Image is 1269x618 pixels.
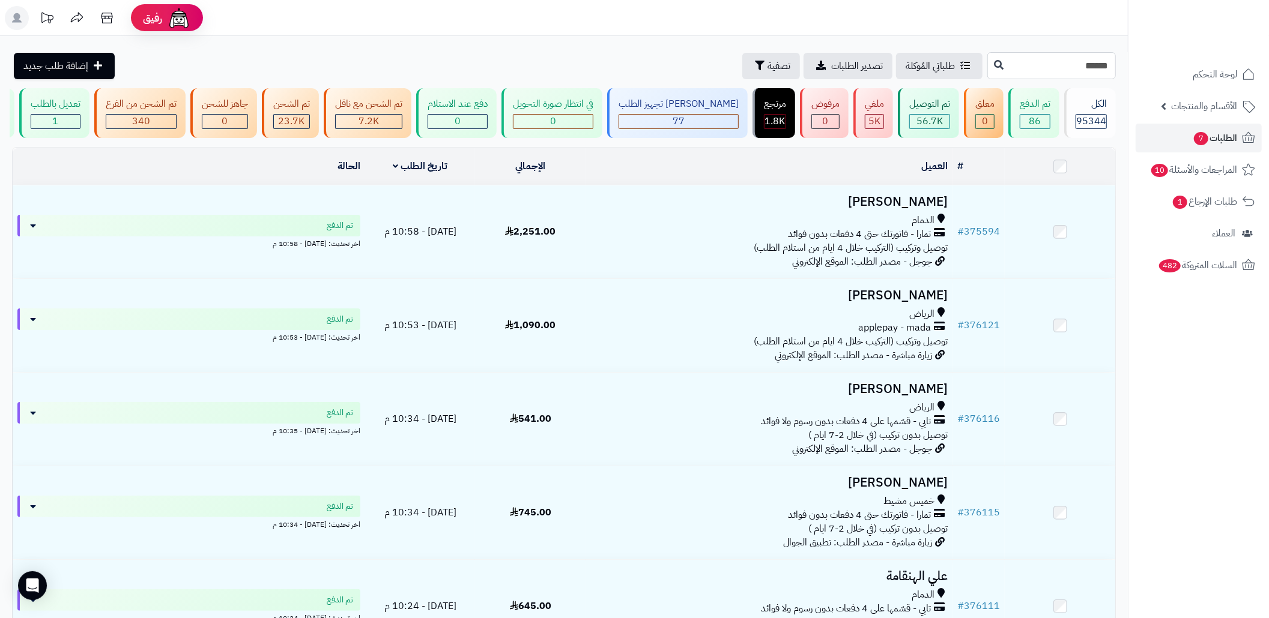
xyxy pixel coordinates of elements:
span: 340 [132,114,150,128]
span: توصيل بدون تركيب (في خلال 2-7 ايام ) [808,521,948,536]
span: 1 [53,114,59,128]
a: الطلبات7 [1136,124,1262,152]
div: 340 [106,115,176,128]
a: تصدير الطلبات [804,53,892,79]
span: # [957,318,964,332]
div: جاهز للشحن [202,97,248,111]
span: 0 [823,114,829,128]
div: مرتجع [764,97,786,111]
a: العميل [921,159,948,173]
span: 5K [868,114,880,128]
span: لوحة التحكم [1193,66,1237,83]
span: خميس مشيط [883,494,934,508]
div: 1 [31,115,80,128]
div: 7223 [336,115,402,128]
span: السلات المتروكة [1158,257,1237,274]
span: تمارا - فاتورتك حتى 4 دفعات بدون فوائد [788,508,931,522]
span: تم الدفع [327,500,353,512]
a: تم الشحن 23.7K [259,88,321,138]
span: تابي - قسّمها على 4 دفعات بدون رسوم ولا فوائد [761,415,931,428]
span: طلباتي المُوكلة [906,59,955,73]
span: تم الدفع [327,220,353,232]
span: 645.00 [510,599,551,613]
span: تابي - قسّمها على 4 دفعات بدون رسوم ولا فوائد [761,602,931,616]
div: مرفوض [811,97,840,111]
span: طلبات الإرجاع [1172,193,1237,210]
span: applepay - mada [858,321,931,335]
a: تم الشحن من الفرع 340 [92,88,188,138]
div: 23696 [274,115,309,128]
span: العملاء [1212,225,1235,242]
span: 0 [982,114,988,128]
div: في انتظار صورة التحويل [513,97,593,111]
a: [PERSON_NAME] تجهيز الطلب 77 [605,88,750,138]
div: دفع عند الاستلام [428,97,488,111]
span: 1,090.00 [505,318,556,332]
a: طلبات الإرجاع1 [1136,187,1262,216]
span: [DATE] - 10:34 م [384,412,456,426]
span: 1.8K [765,114,786,128]
span: 2,251.00 [505,224,556,239]
span: # [957,505,964,520]
div: 0 [976,115,994,128]
a: # [957,159,963,173]
a: #376116 [957,412,1000,426]
div: تم الشحن مع ناقل [335,97,402,111]
span: تم الدفع [327,407,353,419]
span: 541.00 [510,412,551,426]
a: المراجعات والأسئلة10 [1136,155,1262,184]
span: 77 [673,114,685,128]
span: 56.7K [916,114,943,128]
a: #375594 [957,224,1000,239]
div: 56719 [910,115,949,128]
span: 7.2K [359,114,379,128]
span: # [957,412,964,426]
a: الكل95344 [1062,88,1118,138]
div: اخر تحديث: [DATE] - 10:53 م [17,330,360,343]
a: في انتظار صورة التحويل 0 [499,88,605,138]
a: معلق 0 [962,88,1006,138]
span: 10 [1151,164,1168,177]
span: الطلبات [1193,130,1237,146]
a: مرتجع 1.8K [750,88,798,138]
h3: علي الهنقامة [590,569,948,583]
a: تعديل بالطلب 1 [17,88,92,138]
h3: [PERSON_NAME] [590,195,948,209]
a: العملاء [1136,219,1262,248]
span: الأقسام والمنتجات [1171,98,1237,115]
span: تم الدفع [327,313,353,325]
div: تم التوصيل [909,97,950,111]
span: إضافة طلب جديد [23,59,88,73]
span: # [957,224,964,239]
a: تاريخ الطلب [393,159,447,173]
h3: [PERSON_NAME] [590,476,948,490]
span: الدمام [912,588,934,602]
span: 0 [550,114,556,128]
span: 86 [1029,114,1041,128]
span: # [957,599,964,613]
span: الدمام [912,214,934,227]
span: توصيل وتركيب (التركيب خلال 4 ايام من استلام الطلب) [754,334,948,349]
a: ملغي 5K [851,88,895,138]
div: تم الشحن من الفرع [106,97,177,111]
span: تصفية [768,59,790,73]
div: الكل [1076,97,1107,111]
a: الحالة [338,159,360,173]
div: اخر تحديث: [DATE] - 10:58 م [17,236,360,249]
a: لوحة التحكم [1136,60,1262,89]
div: 86 [1020,115,1050,128]
span: 0 [455,114,461,128]
a: #376121 [957,318,1000,332]
span: الرياض [909,307,934,321]
a: طلباتي المُوكلة [896,53,983,79]
div: ملغي [865,97,884,111]
span: جوجل - مصدر الطلب: الموقع الإلكتروني [792,254,932,269]
a: السلات المتروكة482 [1136,251,1262,280]
span: [DATE] - 10:24 م [384,599,456,613]
div: Open Intercom Messenger [18,571,47,600]
div: 0 [513,115,593,128]
a: #376111 [957,599,1000,613]
div: اخر تحديث: [DATE] - 10:34 م [17,517,360,530]
div: اخر تحديث: [DATE] - 10:35 م [17,424,360,436]
div: 4984 [865,115,883,128]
